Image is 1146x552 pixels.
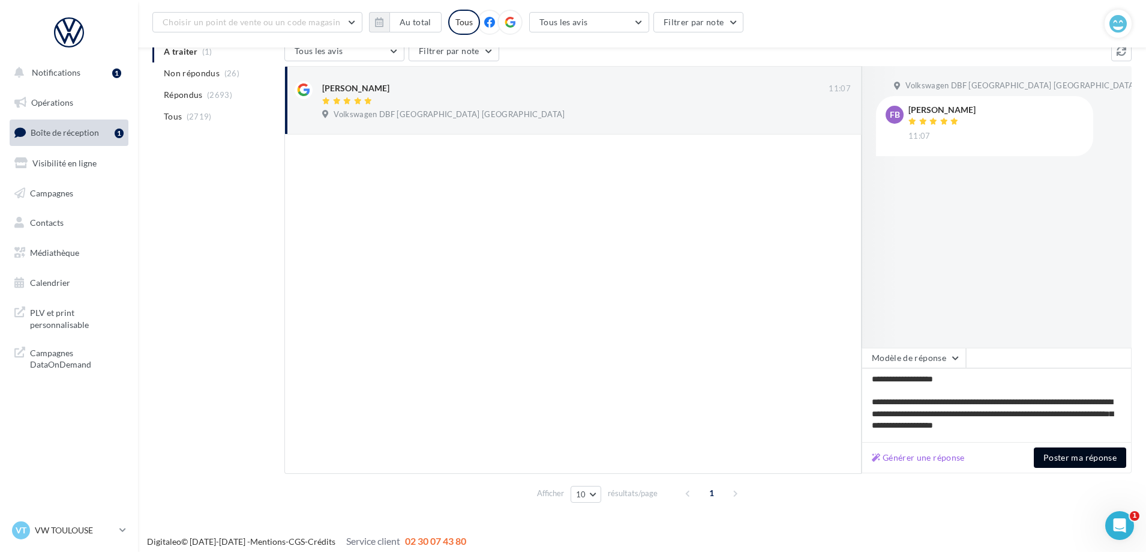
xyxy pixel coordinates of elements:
button: Notifications 1 [7,60,126,85]
span: Tous les avis [539,17,588,27]
span: (2693) [207,90,232,100]
span: 1 [702,484,721,503]
button: Modèle de réponse [862,348,966,368]
span: Campagnes DataOnDemand [30,345,124,371]
span: Service client [346,535,400,547]
a: Calendrier [7,270,131,296]
button: Au total [389,12,442,32]
span: (26) [224,68,239,78]
span: Contacts [30,217,64,228]
span: VT [16,524,26,536]
a: Digitaleo [147,536,181,547]
span: FB [890,109,900,121]
a: Campagnes DataOnDemand [7,340,131,375]
span: 02 30 07 43 80 [405,535,466,547]
span: (2719) [187,112,212,121]
button: Poster ma réponse [1034,447,1126,468]
a: Visibilité en ligne [7,151,131,176]
div: Tous [448,10,480,35]
button: Filtrer par note [409,41,499,61]
span: Boîte de réception [31,127,99,138]
a: Mentions [250,536,286,547]
div: 1 [112,68,121,78]
span: 11:07 [829,83,851,94]
button: Générer une réponse [867,450,970,465]
button: Tous les avis [529,12,649,32]
button: Filtrer par note [653,12,744,32]
a: VT VW TOULOUSE [10,519,128,542]
button: Au total [369,12,442,32]
span: Choisir un point de vente ou un code magasin [163,17,340,27]
span: Campagnes [30,187,73,198]
a: Médiathèque [7,240,131,265]
span: 1 [1130,511,1139,521]
span: Volkswagen DBF [GEOGRAPHIC_DATA] [GEOGRAPHIC_DATA] [334,109,565,120]
span: Répondus [164,89,203,101]
span: Opérations [31,97,73,108]
a: Crédits [308,536,335,547]
div: [PERSON_NAME] [908,106,976,114]
span: © [DATE]-[DATE] - - - [147,536,466,547]
a: Opérations [7,90,131,115]
span: Tous les avis [295,46,343,56]
a: PLV et print personnalisable [7,300,131,335]
button: Tous les avis [284,41,404,61]
a: CGS [289,536,305,547]
a: Campagnes [7,181,131,206]
span: Volkswagen DBF [GEOGRAPHIC_DATA] [GEOGRAPHIC_DATA] [905,80,1136,91]
span: PLV et print personnalisable [30,305,124,330]
span: Médiathèque [30,247,79,258]
iframe: Intercom live chat [1105,511,1134,540]
span: Tous [164,111,182,123]
span: 11:07 [908,131,931,142]
a: Boîte de réception1 [7,120,131,145]
button: 10 [571,486,601,503]
div: [PERSON_NAME] [322,82,389,94]
button: Choisir un point de vente ou un code magasin [152,12,362,32]
span: résultats/page [608,488,658,499]
span: Non répondus [164,67,220,79]
p: VW TOULOUSE [35,524,115,536]
span: Visibilité en ligne [32,158,97,168]
div: 1 [115,129,124,138]
span: Afficher [537,488,564,499]
a: Contacts [7,210,131,235]
span: Notifications [32,67,80,77]
span: 10 [576,490,586,499]
span: Calendrier [30,278,70,288]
